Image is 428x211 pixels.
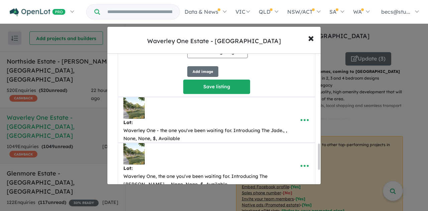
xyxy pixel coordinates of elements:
div: Waverley One - the one you've been waiting for. Introducing The Jade., , None, None, $, Available [123,127,289,143]
div: Waverley One, the one you've been waiting for. Introducing The [PERSON_NAME]., , None, None, $, A... [123,173,289,189]
img: Openlot PRO Logo White [10,8,66,16]
b: Lot: [123,165,133,171]
img: Waverley%20One%20Estate%20-%20Wantirna%20South%20-%20Lot%20___1759789554_0.png [123,97,145,119]
span: × [308,30,314,45]
input: Try estate name, suburb, builder or developer [101,5,178,19]
div: Waverley One Estate - [GEOGRAPHIC_DATA] [147,37,281,45]
img: Waverley%20One%20Estate%20-%20Wantirna%20South%20-%20Lot%20___1759789555.png [123,143,145,165]
button: Add image [187,66,218,77]
b: Lot: [123,119,133,125]
span: becs@stu... [381,8,410,15]
button: Save listing [183,80,250,94]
